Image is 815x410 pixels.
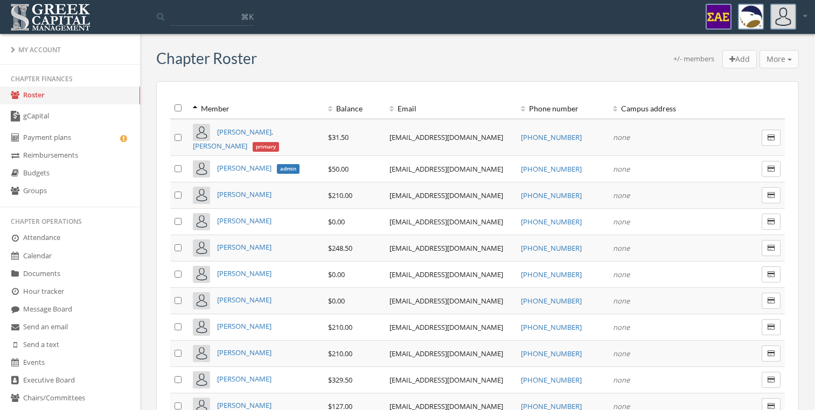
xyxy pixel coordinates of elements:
a: [PHONE_NUMBER] [521,296,582,306]
em: none [613,217,630,227]
th: Campus address [609,98,740,119]
em: none [613,164,630,174]
em: none [613,322,630,332]
a: [EMAIL_ADDRESS][DOMAIN_NAME] [389,132,503,142]
span: $210.00 [328,322,352,332]
a: [PERSON_NAME]admin [217,163,299,173]
th: Email [385,98,516,119]
span: $248.50 [328,243,352,253]
th: Balance [324,98,385,119]
span: ⌘K [241,11,254,22]
em: none [613,270,630,279]
em: none [613,375,630,385]
a: [PERSON_NAME] [217,321,271,331]
em: none [613,349,630,358]
span: [PERSON_NAME], [PERSON_NAME] [193,127,273,151]
a: [EMAIL_ADDRESS][DOMAIN_NAME] [389,322,503,332]
a: [PERSON_NAME] [217,348,271,357]
span: $31.50 [328,132,349,142]
em: none [613,296,630,306]
a: [EMAIL_ADDRESS][DOMAIN_NAME] [389,190,503,200]
a: [PHONE_NUMBER] [521,375,582,385]
h3: Chapter Roster [156,50,257,67]
em: none [613,190,630,200]
a: [PHONE_NUMBER] [521,164,582,174]
a: [PERSON_NAME] [217,400,271,410]
a: [EMAIL_ADDRESS][DOMAIN_NAME] [389,164,503,174]
a: [PERSON_NAME] [217,216,271,225]
a: [EMAIL_ADDRESS][DOMAIN_NAME] [389,217,503,227]
a: [PHONE_NUMBER] [521,132,582,142]
span: admin [277,164,299,174]
a: [PERSON_NAME] [217,374,271,384]
span: $0.00 [328,296,345,306]
span: primary [253,142,279,152]
a: [PERSON_NAME] [217,295,271,305]
span: $329.50 [328,375,352,385]
a: [PHONE_NUMBER] [521,270,582,279]
a: [EMAIL_ADDRESS][DOMAIN_NAME] [389,349,503,358]
a: [PERSON_NAME] [217,242,271,252]
a: [PHONE_NUMBER] [521,322,582,332]
em: none [613,132,630,142]
span: $0.00 [328,270,345,279]
th: Member [189,98,324,119]
a: [PHONE_NUMBER] [521,217,582,227]
a: [PHONE_NUMBER] [521,243,582,253]
a: [EMAIL_ADDRESS][DOMAIN_NAME] [389,375,503,385]
th: Phone number [517,98,609,119]
a: [EMAIL_ADDRESS][DOMAIN_NAME] [389,243,503,253]
div: +/- members [673,54,714,69]
span: $0.00 [328,217,345,227]
a: [PERSON_NAME] [217,268,271,278]
a: [PERSON_NAME] [217,189,271,199]
a: [PHONE_NUMBER] [521,190,582,200]
span: $210.00 [328,190,352,200]
a: [PHONE_NUMBER] [521,349,582,358]
span: $210.00 [328,349,352,358]
a: [EMAIL_ADDRESS][DOMAIN_NAME] [389,270,503,279]
div: My Account [11,45,129,54]
a: [EMAIL_ADDRESS][DOMAIN_NAME] [389,296,503,306]
a: [PERSON_NAME], [PERSON_NAME]primary [193,127,278,151]
em: none [613,243,630,253]
span: [PERSON_NAME] [217,163,271,173]
span: $50.00 [328,164,349,174]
